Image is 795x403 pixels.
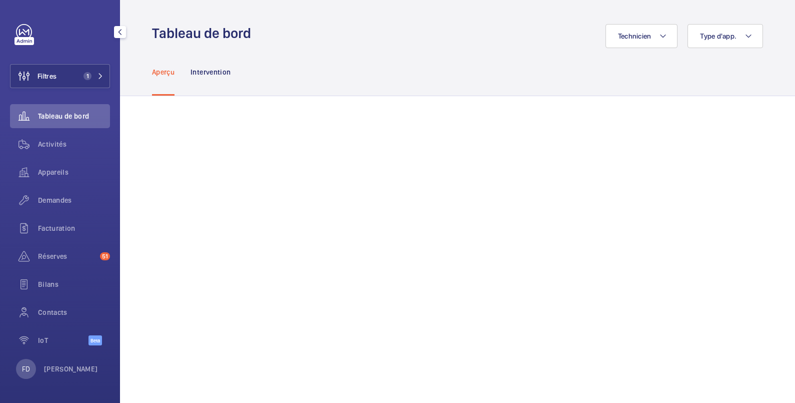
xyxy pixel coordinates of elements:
p: Intervention [190,67,230,77]
span: Type d'app. [700,32,736,40]
h1: Tableau de bord [152,24,257,43]
span: 1 [83,72,91,80]
button: Filtres1 [10,64,110,88]
span: 51 [100,252,110,260]
p: FD [22,364,30,374]
span: Demandes [38,195,110,205]
span: Filtres [37,71,56,81]
span: Réserves [38,251,96,261]
button: Technicien [605,24,678,48]
span: Technicien [618,32,651,40]
span: IoT [38,335,88,345]
span: Tableau de bord [38,111,110,121]
button: Type d'app. [687,24,763,48]
span: Beta [88,335,102,345]
span: Facturation [38,223,110,233]
p: Aperçu [152,67,174,77]
span: Activités [38,139,110,149]
span: Appareils [38,167,110,177]
span: Contacts [38,307,110,317]
p: [PERSON_NAME] [44,364,98,374]
span: Bilans [38,279,110,289]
